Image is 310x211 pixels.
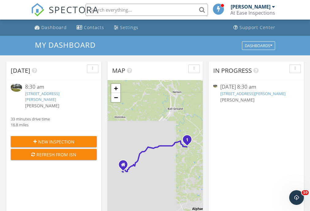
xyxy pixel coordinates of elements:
[49,3,99,16] span: SPECTORA
[25,103,59,109] span: [PERSON_NAME]
[187,139,191,143] div: 107 Owens Mill Pl, Canton, GA 30115
[220,97,255,103] span: [PERSON_NAME]
[231,22,278,33] a: Support Center
[213,83,299,110] a: [DATE] 8:30 am [STREET_ADDRESS][PERSON_NAME] [PERSON_NAME]
[120,24,138,30] div: Settings
[31,8,99,21] a: SPECTORA
[242,41,275,50] button: Dashboards
[11,66,30,75] span: [DATE]
[38,139,74,145] span: New Inspection
[289,190,304,205] iframe: Intercom live chat
[11,83,22,92] img: 9558422%2Freports%2F085fa17a-ffcd-4057-a6f1-ff59bdd61ef1%2Fcover_photos%2FC51xA31qrC0Dlaq9pngW%2F...
[25,83,90,91] div: 8:30 am
[85,4,208,16] input: Search everything...
[240,24,275,30] div: Support Center
[31,3,44,17] img: The Best Home Inspection Software - Spectora
[111,84,120,93] a: Zoom in
[213,84,217,87] img: 9558422%2Freports%2F085fa17a-ffcd-4057-a6f1-ff59bdd61ef1%2Fcover_photos%2FC51xA31qrC0Dlaq9pngW%2F...
[25,91,59,102] a: [STREET_ADDRESS][PERSON_NAME]
[111,93,120,102] a: Zoom out
[112,22,141,33] a: Settings
[231,4,270,10] div: [PERSON_NAME]
[11,122,50,128] div: 16.8 miles
[112,66,125,75] span: Map
[245,43,272,48] div: Dashboards
[32,22,69,33] a: Dashboard
[11,149,97,160] button: Refresh from ISN
[35,40,96,50] span: My Dashboard
[41,24,67,30] div: Dashboard
[230,10,275,16] div: At Ease Inspections
[16,151,92,158] div: Refresh from ISN
[84,24,104,30] div: Contacts
[11,116,50,122] div: 33 minutes drive time
[220,83,292,91] div: [DATE] 8:30 am
[74,22,107,33] a: Contacts
[186,138,188,142] i: 1
[11,136,97,147] button: New Inspection
[11,83,97,128] a: 8:30 am [STREET_ADDRESS][PERSON_NAME] [PERSON_NAME] 33 minutes drive time 16.8 miles
[123,165,127,168] div: 208 Eagle Valley Ct., Canton GA 30114
[302,190,309,195] span: 10
[213,66,252,75] span: In Progress
[220,91,285,96] a: [STREET_ADDRESS][PERSON_NAME]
